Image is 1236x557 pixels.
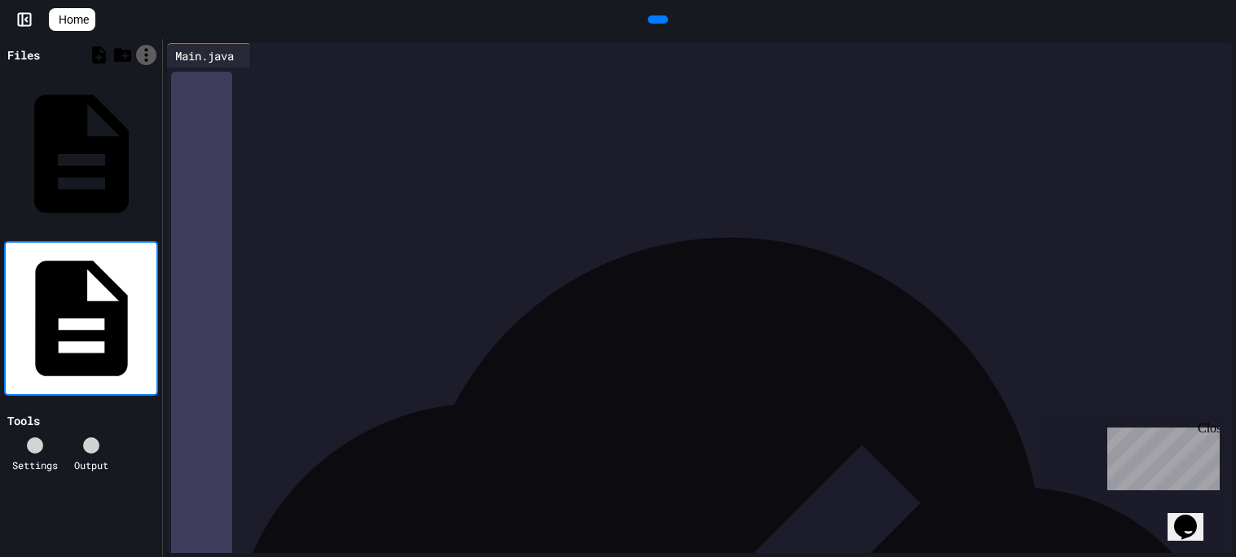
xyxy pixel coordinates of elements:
[1168,492,1220,541] iframe: chat widget
[49,8,95,31] a: Home
[167,47,242,64] div: Main.java
[7,412,40,429] div: Tools
[59,11,89,28] span: Home
[7,7,112,103] div: Chat with us now!Close
[167,43,251,68] div: Main.java
[7,46,40,64] div: Files
[74,458,108,472] div: Output
[1101,421,1220,490] iframe: chat widget
[12,458,58,472] div: Settings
